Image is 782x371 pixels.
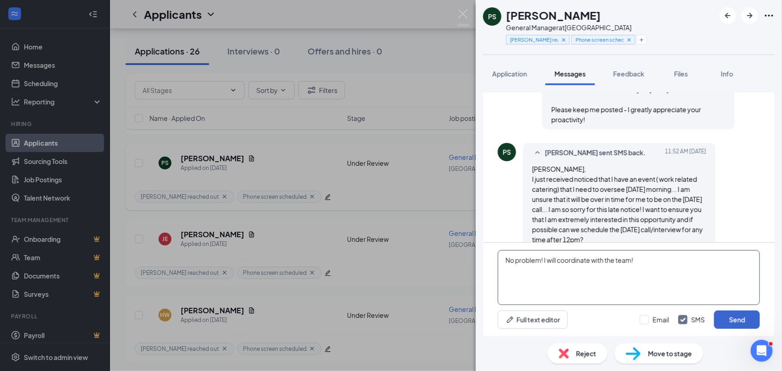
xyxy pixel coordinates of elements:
[510,36,558,44] span: [PERSON_NAME] reached out
[720,7,736,24] button: ArrowLeftNew
[742,7,758,24] button: ArrowRight
[639,37,644,43] svg: Plus
[722,10,733,21] svg: ArrowLeftNew
[626,37,633,43] svg: Cross
[714,311,760,329] button: Send
[637,35,647,44] button: Plus
[545,147,646,158] span: [PERSON_NAME] sent SMS back.
[506,7,601,23] h1: [PERSON_NAME]
[498,250,760,305] textarea: No problem! I will coordinate with the team!
[613,70,644,78] span: Feedback
[576,349,596,359] span: Reject
[744,10,755,21] svg: ArrowRight
[648,349,692,359] span: Move to stage
[503,147,511,157] div: PS
[764,10,775,21] svg: Ellipses
[555,70,586,78] span: Messages
[665,147,706,158] span: [DATE] 11:52 AM
[506,315,515,324] svg: Pen
[532,147,543,158] svg: SmallChevronUp
[488,12,496,21] div: PS
[721,70,733,78] span: Info
[492,70,527,78] span: Application
[576,36,624,44] span: Phone screen scheduled
[506,23,635,32] div: General Manager at [GEOGRAPHIC_DATA]
[674,70,688,78] span: Files
[751,340,773,362] iframe: Intercom live chat
[498,311,568,329] button: Full text editorPen
[561,37,567,43] svg: Cross
[532,165,703,264] span: [PERSON_NAME], I just received noticed that I have an event ( work related catering) that I need ...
